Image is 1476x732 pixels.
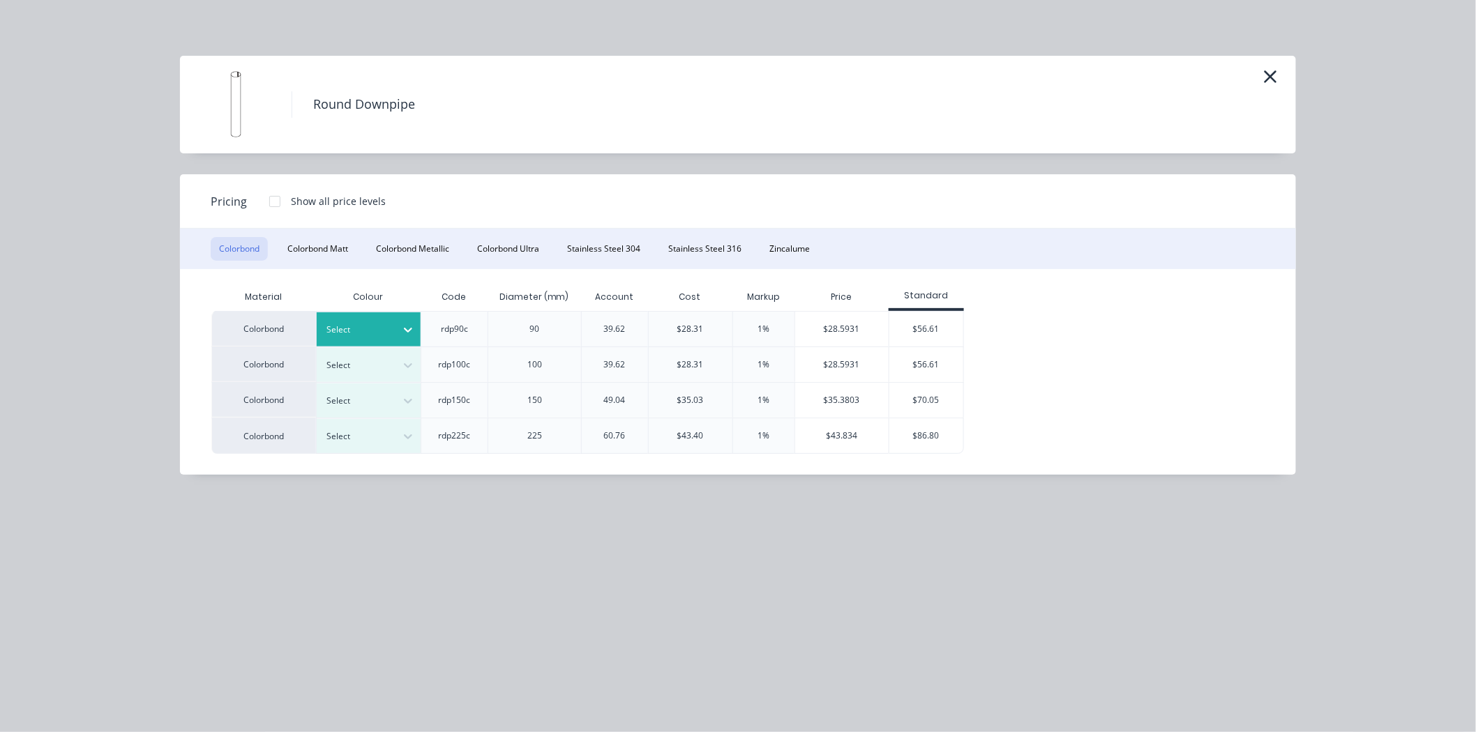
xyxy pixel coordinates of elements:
[795,418,889,453] div: $43.834
[889,347,964,382] div: $56.61
[559,237,649,261] button: Stainless Steel 304
[211,237,268,261] button: Colorbond
[584,280,645,314] div: Account
[795,312,889,346] div: $28.5931
[889,418,964,453] div: $86.80
[758,323,770,335] div: 1%
[758,358,770,371] div: 1%
[529,323,539,335] div: 90
[438,394,470,406] div: rdp150c
[368,237,458,261] button: Colorbond Metallic
[469,237,548,261] button: Colorbond Ultra
[527,394,542,406] div: 150
[527,429,542,442] div: 225
[758,394,770,406] div: 1%
[604,323,626,335] div: 39.62
[441,323,468,335] div: rdp90c
[211,283,316,311] div: Material
[677,429,704,442] div: $43.40
[677,358,704,371] div: $28.31
[292,91,436,118] h4: Round Downpipe
[211,311,316,346] div: Colorbond
[211,346,316,382] div: Colorbond
[211,418,316,454] div: Colorbond
[291,194,386,208] div: Show all price levels
[604,394,626,406] div: 49.04
[604,358,626,371] div: 39.62
[488,280,580,314] div: Diameter (mm)
[795,283,889,311] div: Price
[438,358,470,371] div: rdp100c
[795,347,889,382] div: $28.5931
[648,283,733,311] div: Cost
[604,429,626,442] div: 60.76
[279,237,356,261] button: Colorbond Matt
[438,429,470,442] div: rdp225c
[889,383,964,418] div: $70.05
[889,289,965,302] div: Standard
[795,383,889,418] div: $35.3803
[316,283,421,311] div: Colour
[758,429,770,442] div: 1%
[201,70,271,139] img: Round Downpipe
[889,312,964,346] div: $56.61
[732,283,795,311] div: Markup
[660,237,750,261] button: Stainless Steel 316
[211,193,247,210] span: Pricing
[430,280,477,314] div: Code
[677,323,704,335] div: $28.31
[527,358,542,371] div: 100
[211,382,316,418] div: Colorbond
[761,237,818,261] button: Zincalume
[677,394,704,406] div: $35.03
